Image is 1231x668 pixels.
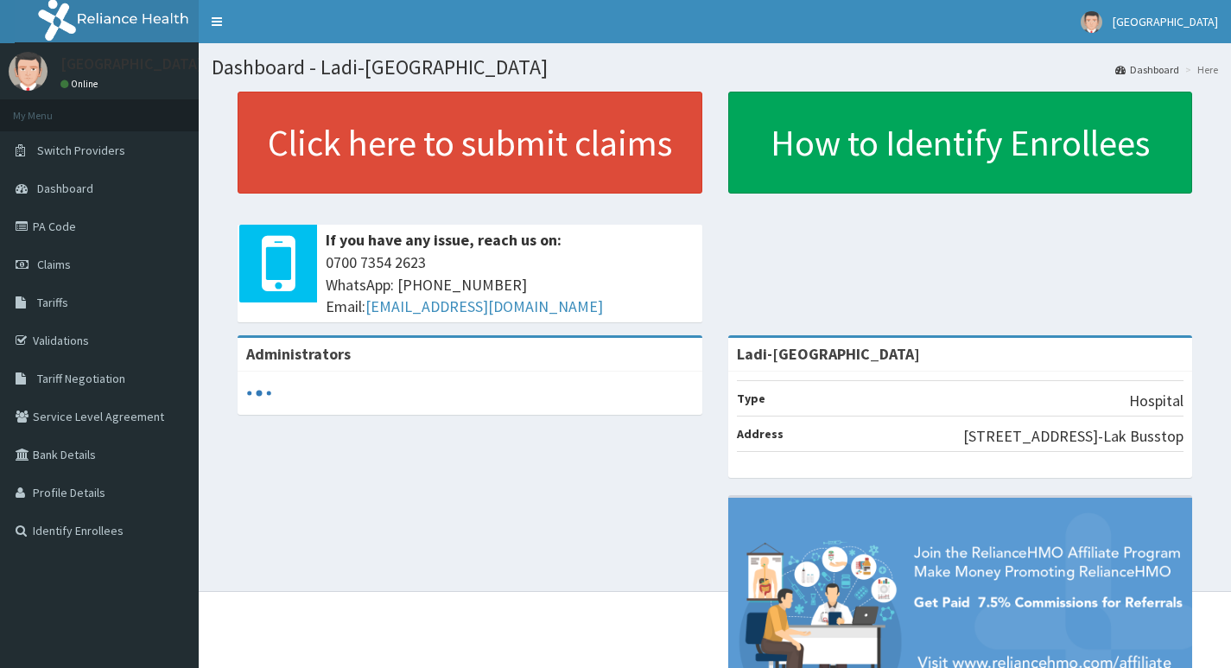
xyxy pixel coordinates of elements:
span: Claims [37,257,71,272]
h1: Dashboard - Ladi-[GEOGRAPHIC_DATA] [212,56,1218,79]
span: Switch Providers [37,143,125,158]
a: Online [60,78,102,90]
a: Click here to submit claims [238,92,702,194]
b: Administrators [246,344,351,364]
span: 0700 7354 2623 WhatsApp: [PHONE_NUMBER] Email: [326,251,694,318]
span: [GEOGRAPHIC_DATA] [1113,14,1218,29]
a: How to Identify Enrollees [728,92,1193,194]
b: Type [737,391,765,406]
strong: Ladi-[GEOGRAPHIC_DATA] [737,344,920,364]
span: Tariff Negotiation [37,371,125,386]
b: If you have any issue, reach us on: [326,230,562,250]
svg: audio-loading [246,380,272,406]
img: User Image [1081,11,1102,33]
img: User Image [9,52,48,91]
span: Dashboard [37,181,93,196]
p: [GEOGRAPHIC_DATA] [60,56,203,72]
li: Here [1181,62,1218,77]
span: Tariffs [37,295,68,310]
b: Address [737,426,784,442]
p: Hospital [1129,390,1183,412]
a: Dashboard [1115,62,1179,77]
a: [EMAIL_ADDRESS][DOMAIN_NAME] [365,296,603,316]
p: [STREET_ADDRESS]-Lak Busstop [963,425,1183,448]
